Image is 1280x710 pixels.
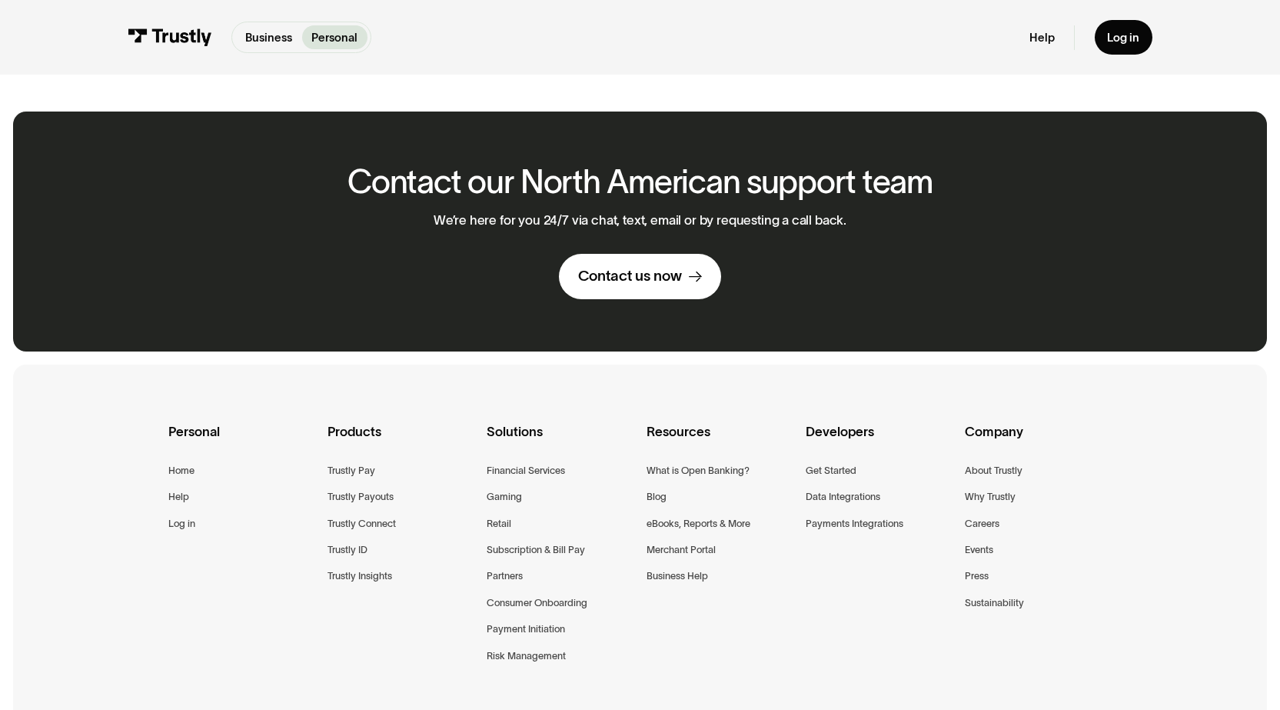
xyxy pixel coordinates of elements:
a: Subscription & Bill Pay [487,542,585,558]
a: About Trustly [965,462,1022,479]
p: We’re here for you 24/7 via chat, text, email or by requesting a call back. [434,212,846,228]
a: Business [235,25,301,49]
a: Payment Initiation [487,621,565,638]
div: Company [965,422,1112,462]
a: Partners [487,568,523,585]
h2: Contact our North American support team [347,164,932,200]
a: Trustly Connect [327,515,396,532]
a: Home [168,462,194,479]
a: Help [1029,30,1055,45]
a: Sustainability [965,595,1024,612]
a: Business Help [647,568,708,585]
a: Blog [647,488,667,505]
a: Data Integrations [806,488,880,505]
div: Developers [806,422,953,462]
a: Trustly Insights [327,568,392,585]
a: Trustly Payouts [327,488,394,505]
a: eBooks, Reports & More [647,515,750,532]
p: Personal [311,29,357,46]
div: Resources [647,422,793,462]
a: Trustly Pay [327,462,375,479]
div: Log in [1107,30,1139,45]
a: Retail [487,515,511,532]
a: Press [965,568,989,585]
a: What is Open Banking? [647,462,750,479]
a: Financial Services [487,462,565,479]
a: Gaming [487,488,522,505]
a: Get Started [806,462,856,479]
a: Help [168,488,189,505]
a: Log in [1095,20,1153,55]
a: Why Trustly [965,488,1016,505]
a: Trustly ID [327,542,367,558]
div: Products [327,422,474,462]
a: Merchant Portal [647,542,716,558]
img: Trustly Logo [128,28,212,46]
a: Personal [302,25,367,49]
a: Log in [168,515,195,532]
a: Contact us now [559,254,721,299]
a: Risk Management [487,648,566,665]
a: Careers [965,515,999,532]
a: Payments Integrations [806,515,903,532]
p: Business [245,29,292,46]
a: Events [965,542,993,558]
div: Personal [168,422,315,462]
a: Consumer Onboarding [487,595,587,612]
div: Contact us now [578,267,682,286]
div: Solutions [487,422,633,462]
